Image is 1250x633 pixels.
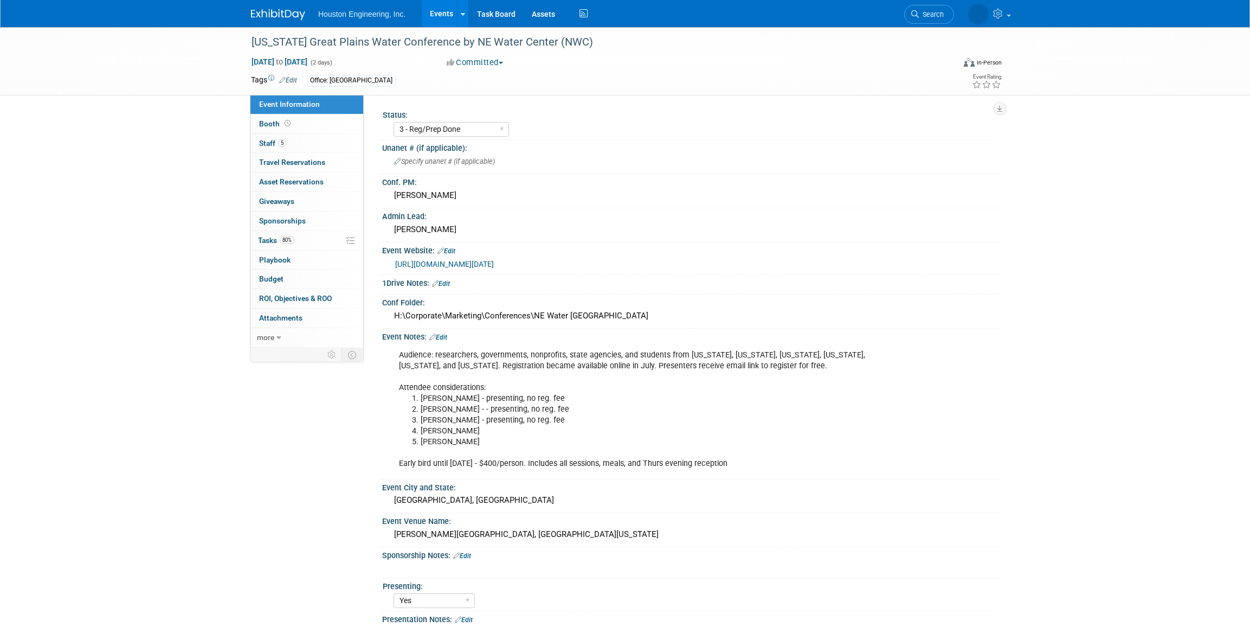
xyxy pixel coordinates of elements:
span: Tasks [258,236,294,245]
a: Attachments [250,309,363,328]
div: [GEOGRAPHIC_DATA], [GEOGRAPHIC_DATA] [390,492,991,509]
a: more [250,328,363,347]
button: Committed [443,57,507,68]
li: [PERSON_NAME] [421,426,873,437]
span: to [274,57,285,66]
div: Presentation Notes: [382,611,999,625]
li: [PERSON_NAME] [421,437,873,447]
a: Travel Reservations [250,153,363,172]
div: [PERSON_NAME] [390,221,991,238]
span: Search [919,10,944,18]
span: Houston Engineering, Inc. [318,10,405,18]
div: Event Rating [972,74,1001,80]
a: Edit [279,76,297,84]
span: more [257,333,274,342]
div: Sponsorship Notes: [382,547,999,561]
div: Event Notes: [382,329,999,343]
a: Edit [453,552,471,560]
a: Playbook [250,251,363,270]
div: Unanet # (if applicable): [382,140,999,154]
li: [PERSON_NAME] - - presenting, no reg. fee [421,404,873,415]
a: Sponsorships [250,212,363,231]
span: 5 [278,139,286,147]
a: Booth [250,114,363,133]
div: Presenting: [383,578,994,592]
img: Format-Inperson.png [964,58,975,67]
div: Status: [383,107,994,120]
a: Edit [455,616,473,624]
a: Search [904,5,954,24]
span: [DATE] [DATE] [251,57,308,67]
div: Office: [GEOGRAPHIC_DATA] [307,75,396,86]
div: Conf Folder: [382,295,999,308]
a: Giveaways [250,192,363,211]
div: Event Venue Name: [382,513,999,527]
td: Tags [251,74,297,87]
div: [PERSON_NAME][GEOGRAPHIC_DATA], [GEOGRAPHIC_DATA][US_STATE] [390,526,991,543]
span: Travel Reservations [259,158,325,167]
span: Playbook [259,255,291,264]
a: Tasks80% [250,231,363,250]
a: Asset Reservations [250,172,363,191]
div: [US_STATE] Great Plains Water Conference by NE Water Center (NWC) [248,33,938,52]
img: Heidi Joarnt [968,4,989,24]
div: In-Person [976,59,1002,67]
div: H:\Corporate\Marketing\Conferences\NE Water [GEOGRAPHIC_DATA] [390,308,991,324]
span: Giveaways [259,197,294,206]
div: Event Website: [382,242,999,257]
a: Budget [250,270,363,289]
div: Admin Lead: [382,208,999,222]
span: Event Information [259,100,320,108]
span: Staff [259,139,286,148]
div: Event City and State: [382,479,999,493]
div: Audience: researchers, governments, nonprofits, state agencies, and students from [US_STATE], [US... [391,344,880,475]
a: Staff5 [250,134,363,153]
div: 1Drive Notes: [382,275,999,289]
span: ROI, Objectives & ROO [259,294,332,303]
li: [PERSON_NAME] - presenting, no reg. fee [421,393,873,404]
span: Specify unanet # (if applicable) [394,157,495,165]
a: Edit [429,334,447,341]
a: Event Information [250,95,363,114]
span: 80% [280,236,294,244]
a: Edit [432,280,450,287]
span: Attachments [259,314,302,322]
span: (2 days) [310,59,332,66]
td: Personalize Event Tab Strip [323,348,342,362]
img: ExhibitDay [251,9,305,20]
a: [URL][DOMAIN_NAME][DATE] [395,260,494,268]
span: Booth not reserved yet [282,119,293,127]
span: Budget [259,274,283,283]
td: Toggle Event Tabs [342,348,364,362]
div: Event Format [890,56,1002,73]
a: ROI, Objectives & ROO [250,289,363,308]
span: Asset Reservations [259,177,324,186]
span: Booth [259,119,293,128]
div: [PERSON_NAME] [390,187,991,204]
div: Conf. PM: [382,174,999,188]
li: [PERSON_NAME] - presenting, no reg. fee [421,415,873,426]
a: Edit [437,247,455,255]
span: Sponsorships [259,216,306,225]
